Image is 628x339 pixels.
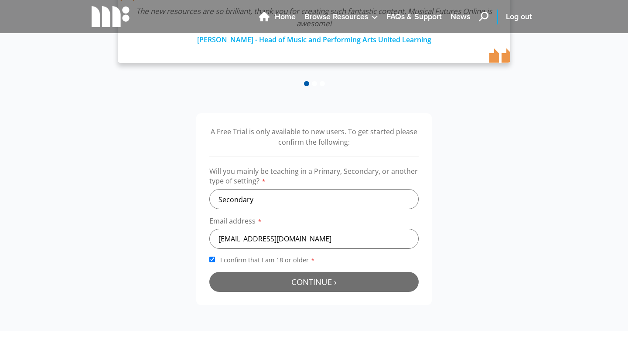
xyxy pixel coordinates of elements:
label: Will you mainly be teaching in a Primary, Secondary, or another type of setting? [209,166,419,189]
span: I confirm that I am 18 or older [218,256,317,264]
input: I confirm that I am 18 or older* [209,257,215,262]
label: Email address [209,216,419,229]
span: Home [275,11,296,23]
button: Continue › [209,272,419,292]
p: A Free Trial is only available to new users. To get started please confirm the following: [209,126,419,147]
span: FAQs & Support [386,11,442,23]
span: Log out [506,11,532,23]
span: News [451,11,470,23]
span: Continue › [291,276,337,287]
div: [PERSON_NAME] - Head of Music and Performing Arts United Learning [135,30,493,45]
span: Browse Resources [304,11,368,23]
